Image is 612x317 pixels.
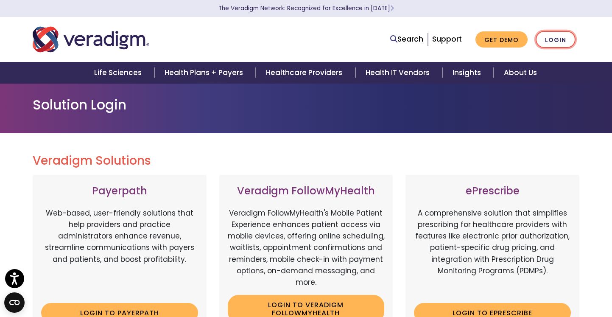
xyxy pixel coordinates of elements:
a: Health IT Vendors [355,62,442,84]
p: A comprehensive solution that simplifies prescribing for healthcare providers with features like ... [414,208,571,297]
a: Insights [442,62,494,84]
h1: Solution Login [33,97,580,113]
img: Veradigm logo [33,25,149,53]
p: Web-based, user-friendly solutions that help providers and practice administrators enhance revenu... [41,208,198,297]
a: The Veradigm Network: Recognized for Excellence in [DATE]Learn More [218,4,394,12]
a: Get Demo [475,31,528,48]
a: Healthcare Providers [256,62,355,84]
a: Support [432,34,462,44]
span: Learn More [390,4,394,12]
h3: Veradigm FollowMyHealth [228,185,385,197]
p: Veradigm FollowMyHealth's Mobile Patient Experience enhances patient access via mobile devices, o... [228,208,385,288]
a: Search [390,34,423,45]
a: About Us [494,62,547,84]
a: Life Sciences [84,62,154,84]
a: Health Plans + Payers [154,62,256,84]
iframe: Drift Chat Widget [449,264,602,307]
button: Open CMP widget [4,292,25,313]
h3: ePrescribe [414,185,571,197]
a: Login [536,31,576,48]
h2: Veradigm Solutions [33,154,580,168]
h3: Payerpath [41,185,198,197]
